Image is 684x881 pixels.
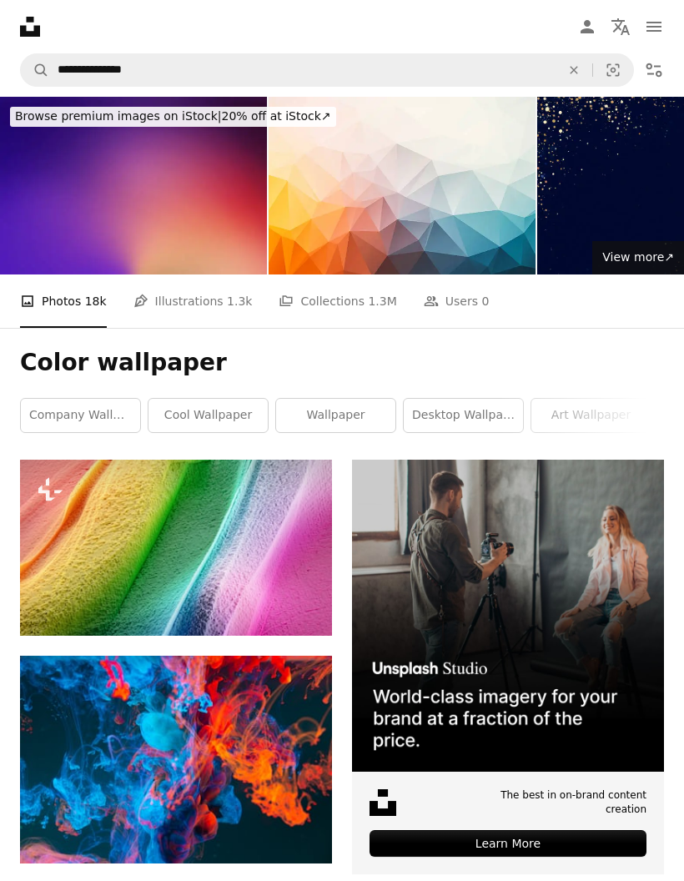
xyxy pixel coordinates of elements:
div: Learn More [370,830,646,857]
span: 1.3k [227,292,252,310]
h1: Color wallpaper [20,348,664,378]
a: blue and orange smoke [20,752,332,767]
span: Browse premium images on iStock | [15,109,221,123]
div: 20% off at iStock ↗ [10,107,336,127]
button: Clear [556,54,592,86]
span: 1.3M [368,292,396,310]
a: View more↗ [592,241,684,274]
a: Illustrations 1.3k [133,274,253,328]
a: Users 0 [424,274,490,328]
img: file-1631678316303-ed18b8b5cb9cimage [370,789,396,816]
button: Search Unsplash [21,54,49,86]
a: Collections 1.3M [279,274,396,328]
img: a close up of a rainbow colored towel [20,460,332,635]
img: triangular abstract background [269,97,536,274]
a: desktop wallpaper [404,399,523,432]
span: 0 [481,292,489,310]
a: Log in / Sign up [571,10,604,43]
button: Language [604,10,637,43]
span: View more ↗ [602,250,674,264]
button: Visual search [593,54,633,86]
button: Filters [637,53,671,87]
a: art wallpaper [531,399,651,432]
a: The best in on-brand content creationLearn More [352,460,664,874]
span: The best in on-brand content creation [490,788,646,817]
a: company wallpaper [21,399,140,432]
a: cool wallpaper [148,399,268,432]
form: Find visuals sitewide [20,53,634,87]
img: file-1715651741414-859baba4300dimage [352,460,664,772]
a: wallpaper [276,399,395,432]
button: Menu [637,10,671,43]
a: a close up of a rainbow colored towel [20,540,332,555]
img: blue and orange smoke [20,656,332,864]
a: Home — Unsplash [20,17,40,37]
